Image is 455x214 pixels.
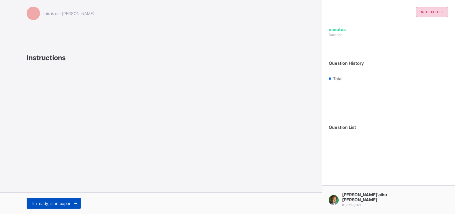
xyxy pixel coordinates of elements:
[329,27,346,32] span: minutes
[342,203,361,207] span: KST/36/021
[421,10,443,14] span: not started
[333,76,342,81] span: Total
[43,11,94,16] span: this is our [PERSON_NAME]
[27,54,66,62] span: Instructions
[329,61,364,66] span: Question History
[342,192,400,202] span: [PERSON_NAME]'aibu [PERSON_NAME]
[329,33,342,37] span: Duration
[329,125,356,130] span: Question List
[32,201,70,206] span: I’m ready, start paper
